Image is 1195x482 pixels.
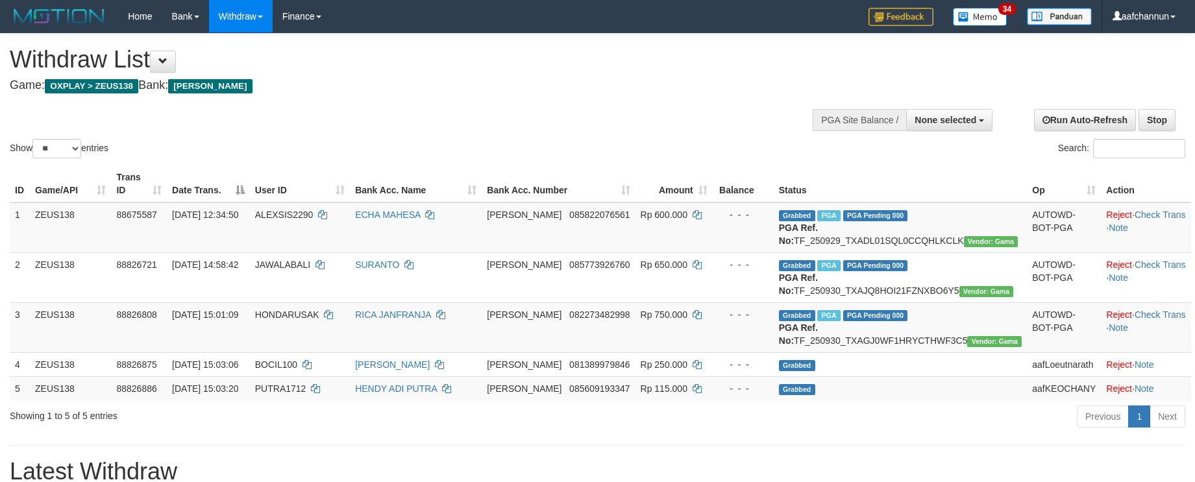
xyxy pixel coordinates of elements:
[774,302,1028,352] td: TF_250930_TXAGJ0WF1HRYCTHWF3C5
[10,165,30,202] th: ID
[641,309,687,320] span: Rp 750.000
[959,286,1014,297] span: Vendor URL: https://trx31.1velocity.biz
[167,165,250,202] th: Date Trans.: activate to sort column descending
[10,79,783,92] h4: Game: Bank:
[1101,202,1191,253] td: · ·
[641,259,687,270] span: Rp 650.000
[355,383,437,394] a: HENDY ADI PUTRA
[1027,202,1101,253] td: AUTOWD-BOT-PGA
[30,165,111,202] th: Game/API: activate to sort column ascending
[813,109,906,131] div: PGA Site Balance /
[350,165,482,202] th: Bank Acc. Name: activate to sort column ascending
[355,210,420,220] a: ECHA MAHESA
[355,359,430,370] a: [PERSON_NAME]
[10,352,30,376] td: 4
[111,165,167,202] th: Trans ID: activate to sort column ascending
[487,383,561,394] span: [PERSON_NAME]
[1027,252,1101,302] td: AUTOWD-BOT-PGA
[355,259,399,270] a: SURANTO
[255,309,319,320] span: HONDARUSAK
[255,210,314,220] span: ALEXSIS2290
[30,302,111,352] td: ZEUS138
[1109,322,1128,333] a: Note
[172,309,238,320] span: [DATE] 15:01:09
[45,79,138,93] span: OXPLAY > ZEUS138
[569,259,630,270] span: Copy 085773926760 to clipboard
[779,384,815,395] span: Grabbed
[355,309,431,320] a: RICA JANFRANJA
[10,6,108,26] img: MOTION_logo.png
[1135,210,1186,220] a: Check Trans
[569,359,630,370] span: Copy 081389979846 to clipboard
[569,383,630,394] span: Copy 085609193347 to clipboard
[569,210,630,220] span: Copy 085822076561 to clipboard
[30,252,111,302] td: ZEUS138
[172,210,238,220] span: [DATE] 12:34:50
[1106,210,1132,220] a: Reject
[641,383,687,394] span: Rp 115.000
[116,383,156,394] span: 88826886
[172,383,238,394] span: [DATE] 15:03:20
[1058,139,1185,158] label: Search:
[1106,259,1132,270] a: Reject
[779,310,815,321] span: Grabbed
[1135,383,1154,394] a: Note
[1027,8,1092,25] img: panduan.png
[30,202,111,253] td: ZEUS138
[1135,259,1186,270] a: Check Trans
[843,260,908,271] span: PGA Pending
[843,210,908,221] span: PGA Pending
[779,223,818,246] b: PGA Ref. No:
[172,359,238,370] span: [DATE] 15:03:06
[1034,109,1136,131] a: Run Auto-Refresh
[1101,302,1191,352] td: · ·
[487,359,561,370] span: [PERSON_NAME]
[967,336,1022,347] span: Vendor URL: https://trx31.1velocity.biz
[906,109,992,131] button: None selected
[1106,359,1132,370] a: Reject
[1027,376,1101,400] td: aafKEOCHANY
[1135,309,1186,320] a: Check Trans
[172,259,238,270] span: [DATE] 14:58:42
[817,210,840,221] span: Marked by aafpengsreynich
[30,376,111,400] td: ZEUS138
[713,165,774,202] th: Balance
[779,360,815,371] span: Grabbed
[843,310,908,321] span: PGA Pending
[250,165,350,202] th: User ID: activate to sort column ascending
[779,260,815,271] span: Grabbed
[10,404,488,422] div: Showing 1 to 5 of 5 entries
[1135,359,1154,370] a: Note
[1101,352,1191,376] td: ·
[1139,109,1176,131] a: Stop
[718,258,769,271] div: - - -
[10,139,108,158] label: Show entries
[869,8,933,26] img: Feedback.jpg
[779,210,815,221] span: Grabbed
[32,139,81,158] select: Showentries
[779,322,818,346] b: PGA Ref. No:
[817,310,840,321] span: Marked by aafpengsreynich
[255,383,306,394] span: PUTRA1712
[116,309,156,320] span: 88826808
[641,359,687,370] span: Rp 250.000
[487,309,561,320] span: [PERSON_NAME]
[1106,309,1132,320] a: Reject
[10,47,783,73] h1: Withdraw List
[116,210,156,220] span: 88675587
[1109,223,1128,233] a: Note
[953,8,1007,26] img: Button%20Memo.svg
[168,79,252,93] span: [PERSON_NAME]
[116,359,156,370] span: 88826875
[1109,272,1128,283] a: Note
[779,272,818,296] b: PGA Ref. No:
[635,165,713,202] th: Amount: activate to sort column ascending
[718,308,769,321] div: - - -
[1128,405,1150,428] a: 1
[915,115,976,125] span: None selected
[10,202,30,253] td: 1
[774,252,1028,302] td: TF_250930_TXAJQ8HOI21FZNXBO6Y5
[1077,405,1129,428] a: Previous
[10,302,30,352] td: 3
[998,3,1016,15] span: 34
